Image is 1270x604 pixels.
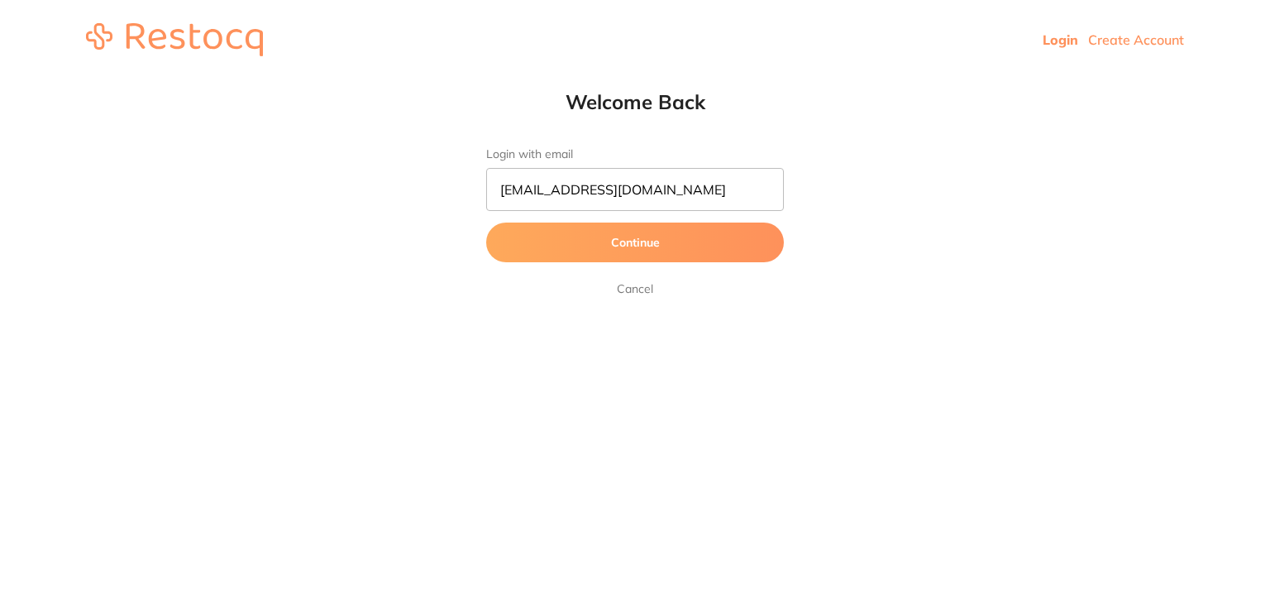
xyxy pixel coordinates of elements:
[614,279,656,299] a: Cancel
[486,223,784,262] button: Continue
[486,147,784,161] label: Login with email
[1088,31,1184,48] a: Create Account
[453,89,817,114] h1: Welcome Back
[1043,31,1078,48] a: Login
[86,23,263,56] img: restocq_logo.svg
